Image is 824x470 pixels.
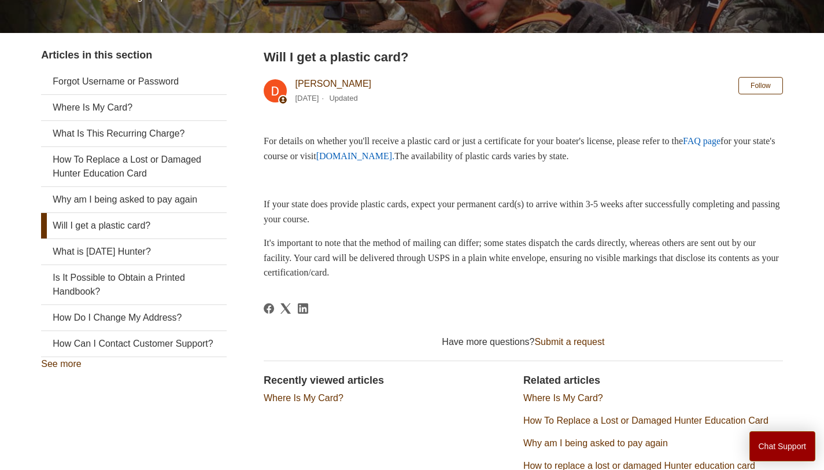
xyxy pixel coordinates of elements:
h2: Will I get a plastic card? [264,47,783,67]
a: How Do I Change My Address? [41,305,227,331]
a: FAQ page [683,136,720,146]
a: How To Replace a Lost or Damaged Hunter Education Card [523,416,768,425]
button: Chat Support [749,431,816,461]
a: See more [41,359,81,369]
span: Articles in this section [41,49,152,61]
a: Will I get a plastic card? [41,213,227,238]
time: 04/08/2025, 10:11 [295,94,319,102]
a: LinkedIn [298,303,308,314]
p: It's important to note that the method of mailing can differ; some states dispatch the cards dire... [264,236,783,280]
a: X Corp [280,303,291,314]
svg: Share this page on LinkedIn [298,303,308,314]
a: [PERSON_NAME] [295,79,371,89]
a: Why am I being asked to pay again [523,438,668,448]
h2: Recently viewed articles [264,373,512,388]
a: What is [DATE] Hunter? [41,239,227,265]
svg: Share this page on Facebook [264,303,274,314]
a: Where Is My Card? [41,95,227,120]
a: Facebook [264,303,274,314]
button: Follow Article [738,77,783,94]
a: Forgot Username or Password [41,69,227,94]
div: Have more questions? [264,335,783,349]
a: Why am I being asked to pay again [41,187,227,212]
a: [DOMAIN_NAME]. [316,151,395,161]
a: Where Is My Card? [264,393,343,403]
a: What Is This Recurring Charge? [41,121,227,146]
a: How To Replace a Lost or Damaged Hunter Education Card [41,147,227,186]
p: If your state does provide plastic cards, expect your permanent card(s) to arrive within 3-5 week... [264,197,783,226]
h2: Related articles [523,373,783,388]
a: Where Is My Card? [523,393,603,403]
svg: Share this page on X Corp [280,303,291,314]
a: How Can I Contact Customer Support? [41,331,227,357]
a: Is It Possible to Obtain a Printed Handbook? [41,265,227,304]
a: Submit a request [534,337,604,347]
p: For details on whether you'll receive a plastic card or just a certificate for your boater's lice... [264,134,783,163]
li: Updated [329,94,357,102]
